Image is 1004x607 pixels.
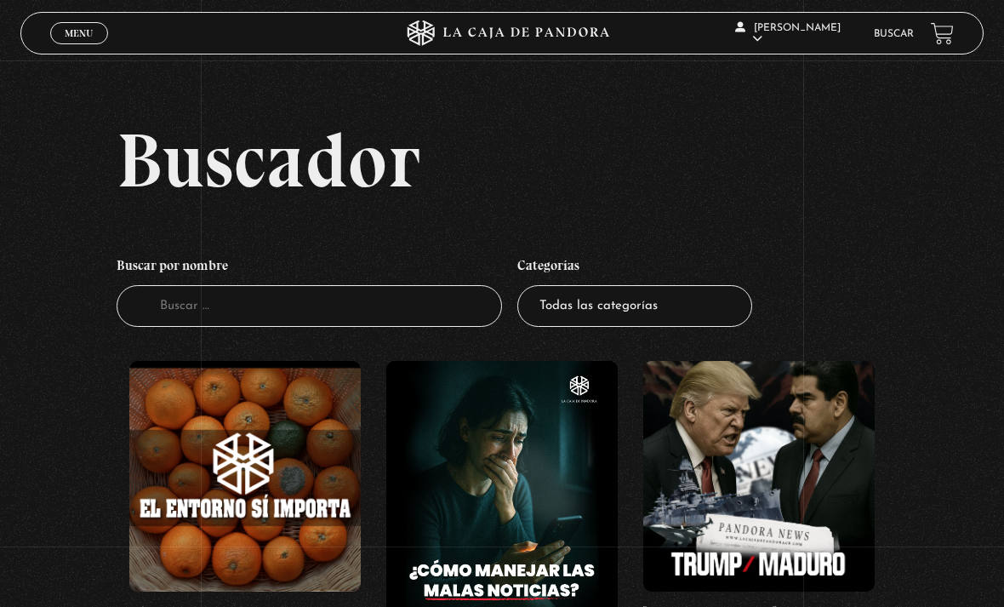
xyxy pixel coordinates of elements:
[65,28,93,38] span: Menu
[117,122,984,198] h2: Buscador
[60,43,100,54] span: Cerrar
[874,29,914,39] a: Buscar
[117,249,502,285] h4: Buscar por nombre
[931,22,954,45] a: View your shopping cart
[517,249,752,285] h4: Categorías
[735,23,841,44] span: [PERSON_NAME]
